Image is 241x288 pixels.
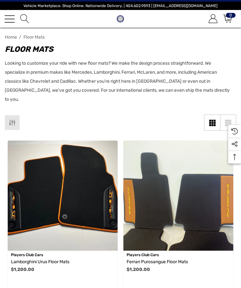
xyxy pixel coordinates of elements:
a: Lamborghini Urus Floor Mats,$1,200.00 [8,141,118,251]
img: Players Club | Cars For Sale [115,14,126,24]
p: Players Club Cars [127,251,230,259]
img: Lamborghini Urus Floor Mats For Sale [8,141,118,251]
a: Ferrari Purosangue Floor Mats,$1,200.00 [127,258,230,266]
a: Lamborghini Urus Floor Mats,$1,200.00 [11,258,114,266]
a: Grid View [204,115,220,131]
span: Floor Mats [23,34,45,40]
p: Players Club Cars [11,251,114,259]
span: $1,200.00 [11,267,34,272]
a: List View [220,115,236,131]
span: Vehicle Marketplace. Shop Online. Nationwide Delivery. | 404.602.9593 | [EMAIL_ADDRESS][DOMAIN_NAME] [23,4,218,8]
span: 0 [226,13,236,18]
span: Toggle menu [4,18,15,19]
p: Looking to customize your ride with new floor mats? We make the design process straightforward. W... [5,59,230,104]
h1: Floor Mats [5,43,230,55]
a: Toggle menu [4,14,15,24]
svg: Search [20,14,29,23]
svg: Account [209,14,218,23]
a: Cart with 0 items [222,14,232,23]
svg: Recently Viewed [231,128,238,135]
span: Lamborghini Urus Floor Mats [11,259,69,265]
span: Ferrari Purosangue Floor Mats [127,259,188,265]
a: Floor Mats [23,34,54,40]
a: Sign in [208,14,218,23]
img: Ferrari Purosangue Floor Mats [123,141,233,251]
svg: Review Your Cart [223,14,232,23]
span: $1,200.00 [127,267,150,272]
svg: Social Media [231,141,238,147]
a: Search [19,14,29,23]
a: Ferrari Purosangue Floor Mats,$1,200.00 [123,141,233,251]
a: Home [5,34,17,40]
svg: Top [228,154,241,160]
nav: Breadcrumb [5,32,236,43]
